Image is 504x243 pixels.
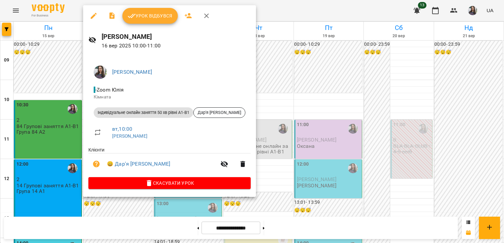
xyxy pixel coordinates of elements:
h6: [PERSON_NAME] [102,32,251,42]
p: 16 вер 2025 10:00 - 11:00 [102,42,251,50]
img: ca1374486191da6fb8238bd749558ac4.jpeg [94,66,107,79]
div: Дар'я [PERSON_NAME] [193,107,245,118]
a: [PERSON_NAME] [112,133,147,139]
span: Урок відбувся [128,12,173,20]
button: Скасувати Урок [88,177,251,189]
a: [PERSON_NAME] [112,69,152,75]
p: Кімната [94,94,245,100]
a: 😀 Дар'я [PERSON_NAME] [107,160,170,168]
button: Урок відбувся [122,8,178,24]
span: Скасувати Урок [94,179,245,187]
button: Візит ще не сплачено. Додати оплату? [88,156,104,172]
ul: Клієнти [88,147,251,177]
a: вт , 10:00 [112,126,132,132]
span: - Zoom Юлія [94,87,125,93]
span: Дар'я [PERSON_NAME] [194,110,245,116]
span: Індивідуальне онлайн заняття 50 хв рівні А1-В1 [94,110,193,116]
